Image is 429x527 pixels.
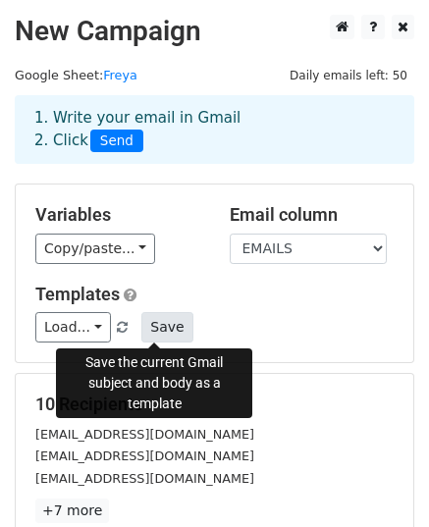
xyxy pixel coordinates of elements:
small: [EMAIL_ADDRESS][DOMAIN_NAME] [35,471,254,486]
small: [EMAIL_ADDRESS][DOMAIN_NAME] [35,448,254,463]
a: Templates [35,284,120,304]
small: Google Sheet: [15,68,137,82]
span: Daily emails left: 50 [283,65,414,86]
a: Freya [103,68,137,82]
span: Send [90,130,143,153]
small: [EMAIL_ADDRESS][DOMAIN_NAME] [35,427,254,442]
h5: Variables [35,204,200,226]
button: Save [141,312,192,343]
a: Daily emails left: 50 [283,68,414,82]
a: Copy/paste... [35,234,155,264]
h2: New Campaign [15,15,414,48]
a: +7 more [35,499,109,523]
h5: Email column [230,204,395,226]
div: Save the current Gmail subject and body as a template [56,348,252,418]
a: Load... [35,312,111,343]
h5: 10 Recipients [35,394,394,415]
div: 1. Write your email in Gmail 2. Click [20,107,409,152]
iframe: Chat Widget [331,433,429,527]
